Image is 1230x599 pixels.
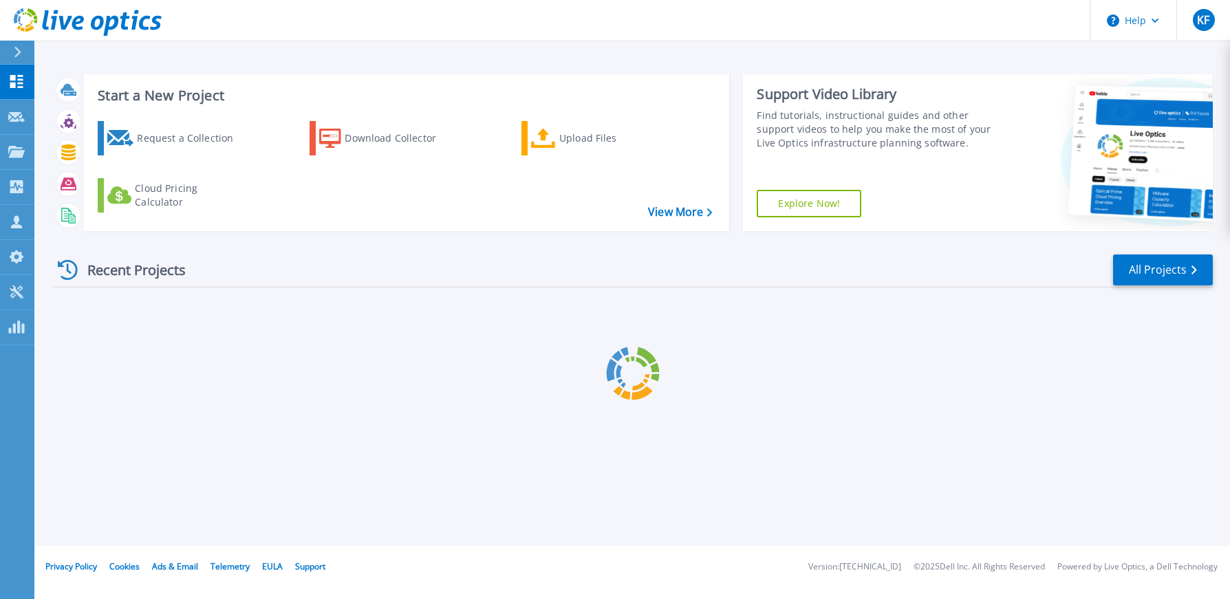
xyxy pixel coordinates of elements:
[152,560,198,572] a: Ads & Email
[45,560,97,572] a: Privacy Policy
[914,563,1045,571] li: © 2025 Dell Inc. All Rights Reserved
[53,253,204,287] div: Recent Projects
[757,85,995,103] div: Support Video Library
[109,560,140,572] a: Cookies
[757,190,861,217] a: Explore Now!
[262,560,283,572] a: EULA
[295,560,325,572] a: Support
[808,563,901,571] li: Version: [TECHNICAL_ID]
[521,121,675,155] a: Upload Files
[757,109,995,150] div: Find tutorials, instructional guides and other support videos to help you make the most of your L...
[98,121,251,155] a: Request a Collection
[1113,254,1213,285] a: All Projects
[559,124,669,152] div: Upload Files
[1197,14,1209,25] span: KF
[211,560,250,572] a: Telemetry
[98,88,712,103] h3: Start a New Project
[1057,563,1218,571] li: Powered by Live Optics, a Dell Technology
[98,178,251,213] a: Cloud Pricing Calculator
[648,206,712,219] a: View More
[310,121,463,155] a: Download Collector
[137,124,247,152] div: Request a Collection
[135,182,245,209] div: Cloud Pricing Calculator
[345,124,455,152] div: Download Collector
